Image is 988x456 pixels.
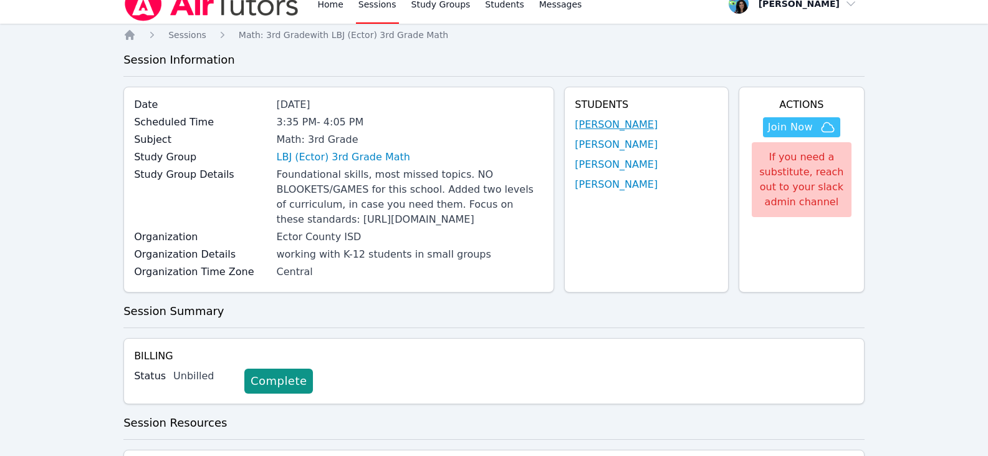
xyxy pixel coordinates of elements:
[276,132,544,147] div: Math: 3rd Grade
[134,349,854,364] h4: Billing
[575,97,718,112] h4: Students
[276,150,410,165] a: LBJ (Ector) 3rd Grade Math
[134,264,269,279] label: Organization Time Zone
[123,303,865,320] h3: Session Summary
[134,150,269,165] label: Study Group
[276,167,544,227] div: Foundational skills, most missed topics. NO BLOOKETS/GAMES for this school. Added two levels of c...
[239,29,448,41] a: Math: 3rd Gradewith LBJ (Ector) 3rd Grade Math
[168,29,206,41] a: Sessions
[276,230,544,245] div: Ector County ISD
[276,97,544,112] div: [DATE]
[768,120,813,135] span: Join Now
[134,115,269,130] label: Scheduled Time
[123,51,865,69] h3: Session Information
[575,157,658,172] a: [PERSON_NAME]
[239,30,448,40] span: Math: 3rd Grade with LBJ (Ector) 3rd Grade Math
[134,167,269,182] label: Study Group Details
[134,97,269,112] label: Date
[575,177,658,192] a: [PERSON_NAME]
[276,247,544,262] div: working with K-12 students in small groups
[752,142,851,217] div: If you need a substitute, reach out to your slack admin channel
[134,132,269,147] label: Subject
[763,117,840,137] button: Join Now
[173,369,234,384] div: Unbilled
[134,230,269,245] label: Organization
[123,29,865,41] nav: Breadcrumb
[134,369,166,384] label: Status
[276,264,544,279] div: Central
[123,414,865,432] h3: Session Resources
[244,369,313,394] a: Complete
[749,97,854,112] h4: Actions
[168,30,206,40] span: Sessions
[575,117,658,132] a: [PERSON_NAME]
[134,247,269,262] label: Organization Details
[276,115,544,130] div: 3:35 PM - 4:05 PM
[575,137,658,152] a: [PERSON_NAME]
